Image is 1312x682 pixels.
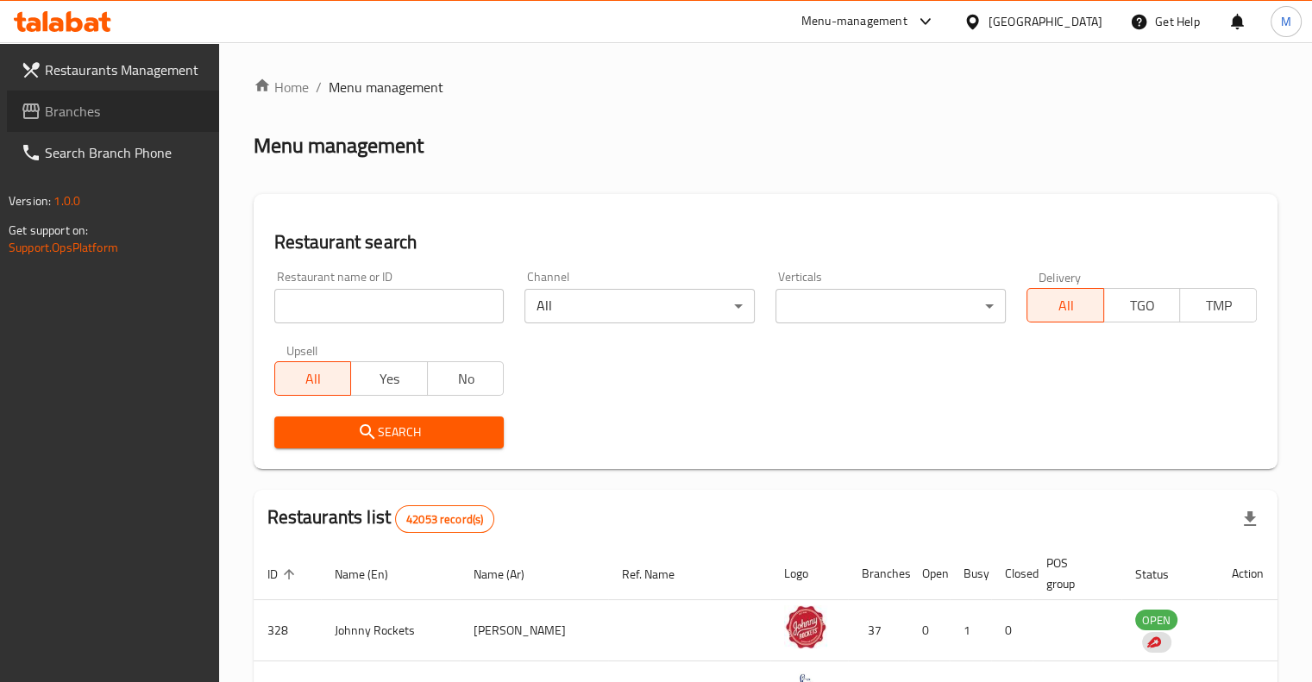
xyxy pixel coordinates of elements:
span: Yes [358,366,421,391]
th: Closed [991,547,1033,600]
label: Upsell [286,344,318,356]
span: Branches [45,101,205,122]
span: TMP [1187,293,1250,318]
span: Name (En) [335,564,411,585]
h2: Restaurant search [274,229,1257,255]
button: No [427,361,505,396]
input: Search for restaurant name or ID.. [274,289,505,323]
span: Version: [9,190,51,212]
span: Restaurants Management [45,59,205,80]
span: Menu management [329,77,443,97]
th: Logo [770,547,848,600]
button: All [274,361,352,396]
td: 328 [254,600,321,661]
div: Menu-management [801,11,907,32]
div: ​ [775,289,1006,323]
td: 37 [848,600,908,661]
span: No [435,366,498,391]
span: 1.0.0 [53,190,80,212]
td: [PERSON_NAME] [460,600,608,661]
span: Search [288,422,491,443]
span: 42053 record(s) [396,511,493,528]
span: Name (Ar) [474,564,547,585]
h2: Menu management [254,132,424,160]
span: Ref. Name [622,564,697,585]
th: Open [908,547,950,600]
td: 0 [908,600,950,661]
span: All [282,366,345,391]
button: TMP [1179,288,1257,322]
div: Indicates that the vendor menu management has been moved to DH Catalog service [1142,632,1171,653]
label: Delivery [1039,271,1082,283]
button: All [1026,288,1104,322]
a: Branches [7,91,219,132]
nav: breadcrumb [254,77,1277,97]
span: TGO [1111,293,1174,318]
span: ID [267,564,300,585]
span: POS group [1046,553,1102,594]
img: delivery hero logo [1146,635,1161,650]
div: Export file [1229,498,1271,540]
button: TGO [1103,288,1181,322]
span: OPEN [1135,610,1177,630]
span: Get support on: [9,219,88,241]
th: Action [1218,547,1277,600]
h2: Restaurants list [267,504,495,533]
td: 0 [991,600,1033,661]
td: Johnny Rockets [321,600,460,661]
div: All [524,289,755,323]
a: Restaurants Management [7,49,219,91]
a: Home [254,77,309,97]
div: Total records count [395,505,494,533]
button: Search [274,416,505,448]
th: Branches [848,547,908,600]
th: Busy [950,547,991,600]
td: 1 [950,600,991,661]
span: All [1034,293,1097,318]
span: Search Branch Phone [45,142,205,163]
button: Yes [350,361,428,396]
span: Status [1135,564,1191,585]
li: / [316,77,322,97]
img: Johnny Rockets [784,605,827,648]
span: M [1281,12,1291,31]
div: OPEN [1135,610,1177,630]
a: Support.OpsPlatform [9,236,118,259]
div: [GEOGRAPHIC_DATA] [989,12,1102,31]
a: Search Branch Phone [7,132,219,173]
